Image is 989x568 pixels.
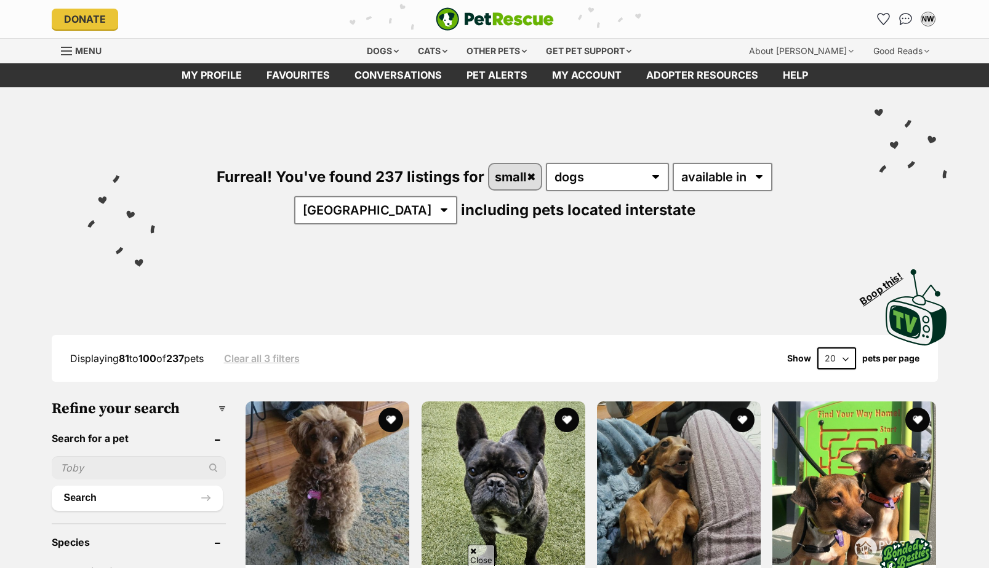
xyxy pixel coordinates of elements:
span: Menu [75,45,102,56]
strong: 237 [166,352,184,365]
a: small [489,164,542,189]
div: Get pet support [537,39,640,63]
button: favourite [379,408,404,432]
strong: 100 [138,352,156,365]
a: Pet alerts [454,63,540,87]
a: Donate [52,9,118,30]
a: My account [540,63,634,87]
strong: 81 [119,352,129,365]
span: Show [787,353,811,363]
span: Furreal! You've found 237 listings for [217,168,484,186]
button: favourite [555,408,579,432]
div: NW [922,13,934,25]
a: Boop this! [886,258,947,348]
div: Good Reads [865,39,938,63]
a: Favourites [254,63,342,87]
img: PetRescue TV logo [886,269,947,345]
input: Toby [52,456,226,479]
a: Conversations [896,9,916,29]
ul: Account quick links [874,9,938,29]
div: About [PERSON_NAME] [740,39,862,63]
a: Clear all 3 filters [224,353,300,364]
a: conversations [342,63,454,87]
span: Boop this! [857,262,914,307]
a: Adopter resources [634,63,771,87]
h3: Refine your search [52,400,226,417]
a: Favourites [874,9,894,29]
a: My profile [169,63,254,87]
button: My account [918,9,938,29]
div: Cats [409,39,456,63]
img: logo-e224e6f780fb5917bec1dbf3a21bbac754714ae5b6737aabdf751b685950b380.svg [436,7,554,31]
img: Bert and Ernie - Jack Russell Terrier Dog [772,401,936,565]
button: Search [52,486,223,510]
header: Species [52,537,226,548]
label: pets per page [862,353,919,363]
a: Help [771,63,820,87]
span: Displaying to of pets [70,352,204,365]
button: favourite [730,408,755,432]
img: D1161 Biggie - French Bulldog [422,401,585,565]
img: Fern - Dachshund (Miniature Smooth Haired) Dog [597,401,761,565]
a: PetRescue [436,7,554,31]
div: Dogs [358,39,407,63]
div: Other pets [458,39,535,63]
span: including pets located interstate [461,201,695,219]
img: chat-41dd97257d64d25036548639549fe6c8038ab92f7586957e7f3b1b290dea8141.svg [899,13,912,25]
a: Menu [61,39,110,61]
span: Close [468,545,495,566]
header: Search for a pet [52,433,226,444]
img: Tess - Poodle (Toy) Dog [246,401,409,565]
button: favourite [906,408,931,432]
